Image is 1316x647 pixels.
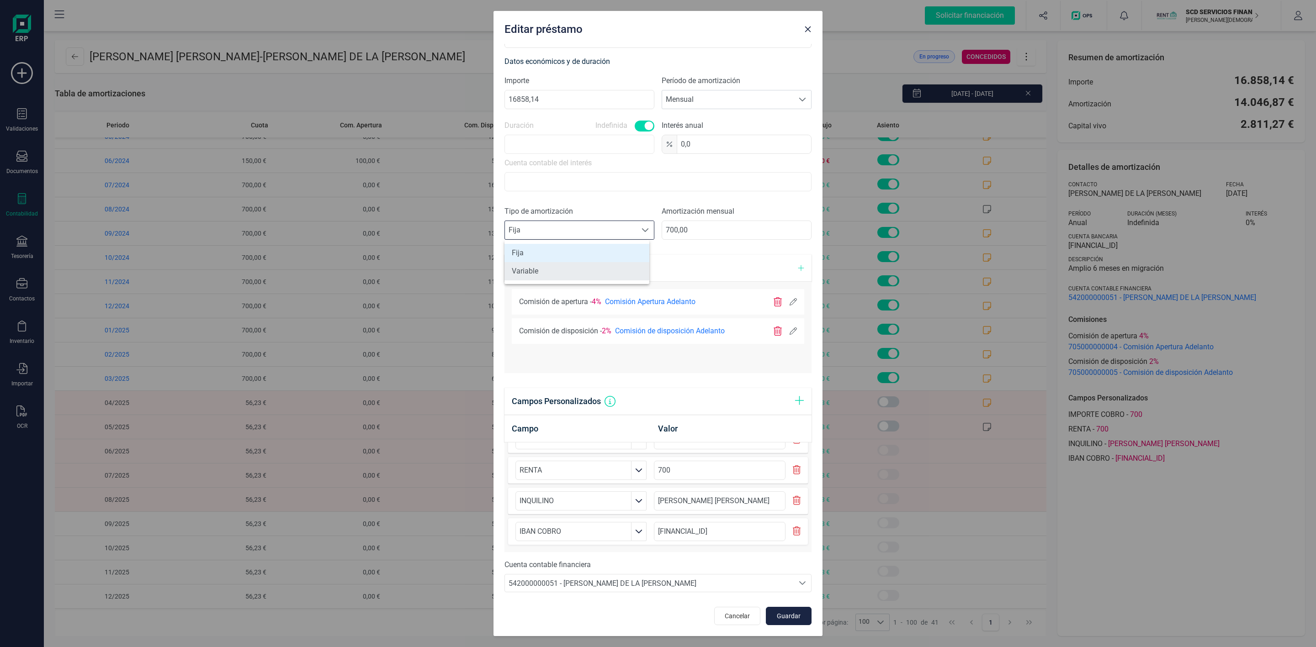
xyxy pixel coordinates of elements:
span: Comisión de disposición Adelanto [615,326,766,337]
label: Amortización mensual [662,206,812,217]
label: Cuenta contable financiera [504,559,591,570]
h6: Campo [512,422,658,435]
h6: Datos económicos y de duración [504,55,812,68]
div: Editar préstamo [501,18,801,37]
button: Cancelar [714,607,760,625]
span: 4% [592,296,601,307]
span: Comisión de disposición - [519,326,602,337]
span: Comisión Apertura Adelanto [605,296,766,307]
span: Guardar [776,611,801,621]
input: Valor [654,461,785,480]
span: Mensual [662,90,794,109]
h6: Campos Personalizados [512,395,601,408]
label: Indefinida [595,120,627,131]
input: Campo [515,461,631,480]
input: Valor [654,491,785,510]
li: Variable [504,262,649,280]
span: Comisión de apertura - [519,296,592,307]
div: Seleccione una cuenta [794,574,811,592]
label: Duración [504,120,534,131]
li: Fija [504,244,649,262]
span: Fija [505,221,637,239]
span: 542000000051 - [PERSON_NAME] DE LA [PERSON_NAME] [509,579,696,588]
label: Importe [504,75,654,86]
span: 2% [602,326,611,337]
input: Valor [654,522,785,541]
label: Interés anual [662,120,812,131]
span: Cancelar [725,611,750,621]
label: Tipo de amortización [504,206,654,217]
button: Guardar [766,607,812,625]
input: Campo [515,522,631,541]
label: Cuenta contable del interés [504,158,592,168]
label: Período de amortización [662,75,812,86]
h6: Valor [658,422,804,435]
input: Campo [515,491,631,510]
